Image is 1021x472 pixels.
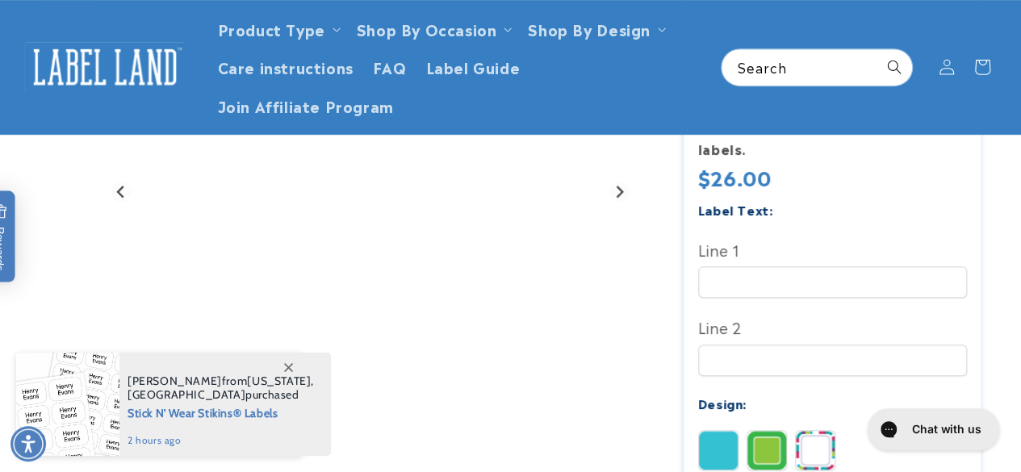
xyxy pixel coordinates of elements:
[111,182,132,203] button: Go to last slide
[698,92,960,158] strong: Avoid dashes and special characters because they don’t print clearly on labels.
[699,431,738,470] img: Solid
[698,200,773,219] label: Label Text:
[128,387,245,402] span: [GEOGRAPHIC_DATA]
[128,402,314,422] span: Stick N' Wear Stikins® Labels
[10,426,46,462] div: Accessibility Menu
[698,165,772,190] span: $26.00
[128,374,314,402] span: from , purchased
[128,433,314,448] span: 2 hours ago
[698,394,747,412] label: Design:
[747,431,786,470] img: Border
[19,36,192,98] a: Label Land
[860,403,1005,456] iframe: Gorgias live chat messenger
[363,48,416,86] a: FAQ
[218,18,325,40] a: Product Type
[609,182,630,203] button: Next slide
[373,57,407,76] span: FAQ
[218,57,354,76] span: Care instructions
[698,314,967,340] label: Line 2
[796,431,835,470] img: Stripes
[347,10,519,48] summary: Shop By Occasion
[208,86,404,124] a: Join Affiliate Program
[357,19,497,38] span: Shop By Occasion
[208,10,347,48] summary: Product Type
[128,374,222,388] span: [PERSON_NAME]
[416,48,530,86] a: Label Guide
[24,42,186,92] img: Label Land
[426,57,521,76] span: Label Guide
[698,236,967,262] label: Line 1
[528,18,650,40] a: Shop By Design
[518,10,672,48] summary: Shop By Design
[247,374,311,388] span: [US_STATE]
[877,49,912,85] button: Search
[208,48,363,86] a: Care instructions
[218,96,394,115] span: Join Affiliate Program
